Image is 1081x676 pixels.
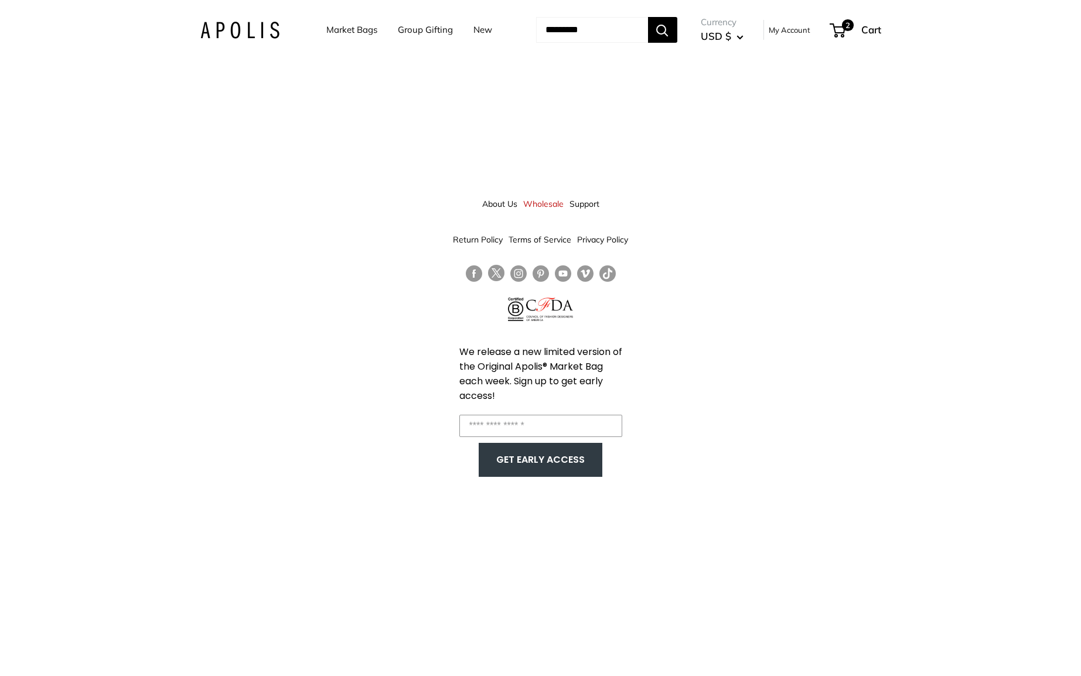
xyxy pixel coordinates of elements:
button: Search [648,17,677,43]
a: Follow us on YouTube [555,265,571,282]
a: Wholesale [523,193,564,214]
button: USD $ [701,27,744,46]
a: 2 Cart [831,21,881,39]
span: Cart [861,23,881,36]
a: Follow us on Facebook [466,265,482,282]
a: Follow us on Twitter [488,265,504,286]
a: Follow us on Instagram [510,265,527,282]
img: Council of Fashion Designers of America Member [526,298,572,321]
span: Currency [701,14,744,30]
a: Market Bags [326,22,377,38]
a: Terms of Service [509,229,571,250]
span: We release a new limited version of the Original Apolis® Market Bag each week. Sign up to get ear... [459,345,622,402]
a: Follow us on Tumblr [599,265,616,282]
span: USD $ [701,30,731,42]
a: Return Policy [453,229,503,250]
input: Search... [536,17,648,43]
span: 2 [841,19,853,31]
img: Certified B Corporation [508,298,524,321]
input: Enter your email [459,415,622,437]
img: Apolis [200,22,279,39]
a: New [473,22,492,38]
a: Follow us on Vimeo [577,265,594,282]
a: Group Gifting [398,22,453,38]
a: About Us [482,193,517,214]
a: Privacy Policy [577,229,628,250]
a: Follow us on Pinterest [533,265,549,282]
button: GET EARLY ACCESS [490,449,591,471]
a: My Account [769,23,810,37]
a: Support [570,193,599,214]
